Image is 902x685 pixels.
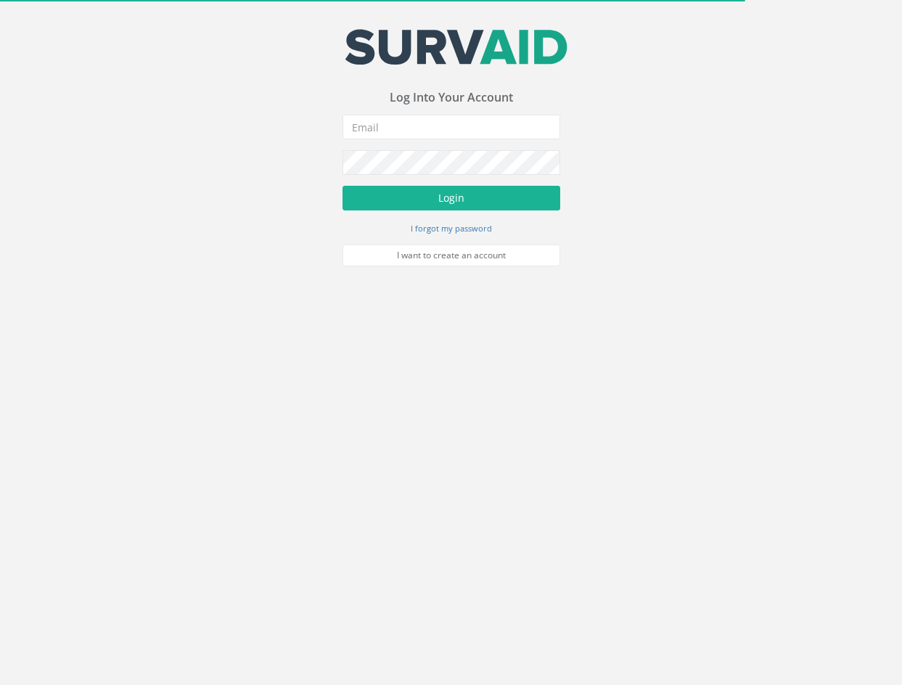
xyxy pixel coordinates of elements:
[343,91,560,104] h3: Log Into Your Account
[343,186,560,210] button: Login
[411,221,492,234] a: I forgot my password
[411,223,492,234] small: I forgot my password
[343,245,560,266] a: I want to create an account
[343,115,560,139] input: Email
